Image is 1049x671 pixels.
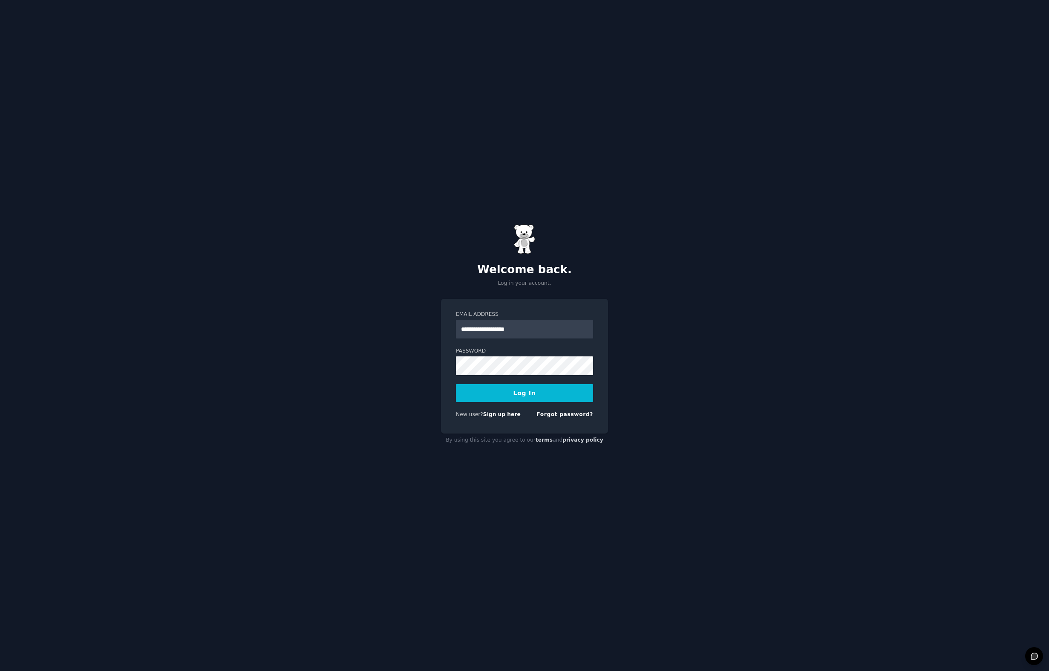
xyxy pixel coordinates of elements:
span: New user? [456,411,483,417]
a: Sign up here [483,411,521,417]
a: Forgot password? [536,411,593,417]
h2: Welcome back. [441,263,608,277]
label: Password [456,347,593,355]
button: Log In [456,384,593,402]
label: Email Address [456,311,593,318]
div: By using this site you agree to our and [441,434,608,447]
img: Gummy Bear [514,224,535,254]
p: Log in your account. [441,280,608,287]
a: privacy policy [562,437,603,443]
a: terms [536,437,553,443]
